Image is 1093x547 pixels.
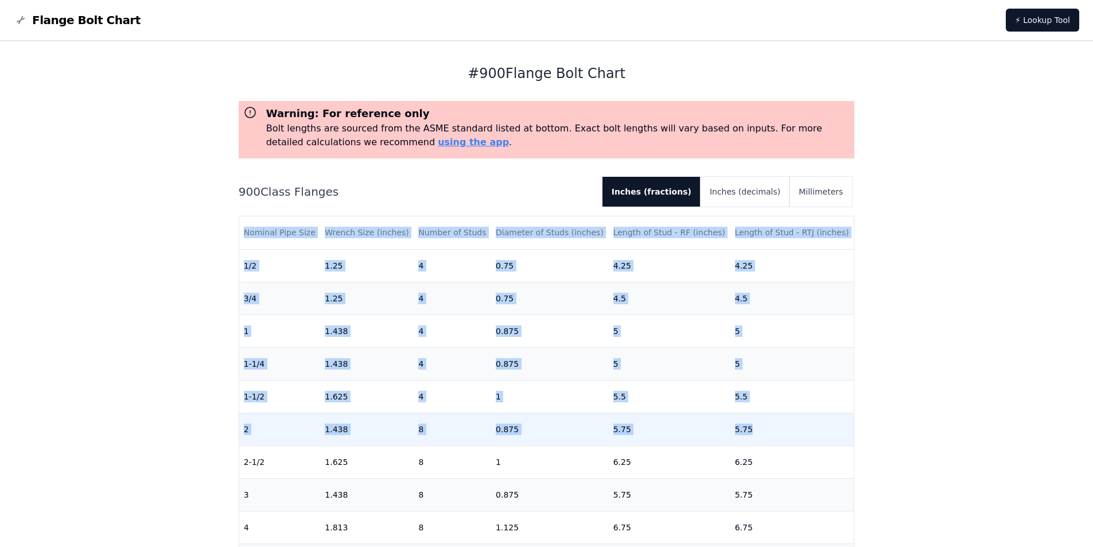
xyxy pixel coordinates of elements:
td: 1-1/2 [239,380,321,413]
button: Inches (fractions) [602,177,701,207]
th: Diameter of Studs (inches) [491,216,609,249]
td: 8 [414,413,491,445]
td: 6.25 [730,445,854,478]
td: 8 [414,511,491,544]
td: 0.875 [491,478,609,511]
td: 5.5 [609,380,730,413]
td: 0.75 [491,282,609,315]
td: 1 [491,380,609,413]
td: 5 [609,315,730,347]
td: 1.625 [320,445,414,478]
td: 1.125 [491,511,609,544]
td: 1.813 [320,511,414,544]
h1: # 900 Flange Bolt Chart [239,64,855,83]
td: 3/4 [239,282,321,315]
img: Flange Bolt Chart Logo [14,13,28,27]
td: 0.875 [491,413,609,445]
button: Inches (decimals) [701,177,789,207]
th: Length of Stud - RF (inches) [609,216,730,249]
td: 5 [730,347,854,380]
td: 1.625 [320,380,414,413]
td: 1 [491,445,609,478]
td: 5.75 [609,478,730,511]
p: Bolt lengths are sourced from the ASME standard listed at bottom. Exact bolt lengths will vary ba... [266,122,850,149]
a: Flange Bolt Chart LogoFlange Bolt Chart [14,12,141,28]
td: 4.25 [609,249,730,282]
th: Length of Stud - RTJ (inches) [730,216,854,249]
td: 4 [414,249,491,282]
td: 0.875 [491,347,609,380]
td: 1.438 [320,413,414,445]
td: 1.438 [320,347,414,380]
td: 4 [414,347,491,380]
td: 5.5 [730,380,854,413]
a: using the app [438,137,509,148]
td: 8 [414,445,491,478]
td: 3 [239,478,321,511]
td: 1-1/4 [239,347,321,380]
th: Wrench Size (inches) [320,216,414,249]
td: 2-1/2 [239,445,321,478]
td: 4.25 [730,249,854,282]
td: 1 [239,315,321,347]
td: 0.875 [491,315,609,347]
td: 5.75 [609,413,730,445]
td: 4 [414,315,491,347]
h3: Warning: For reference only [266,106,850,122]
td: 4 [239,511,321,544]
a: ⚡ Lookup Tool [1006,9,1079,32]
td: 6.75 [609,511,730,544]
td: 5 [609,347,730,380]
th: Nominal Pipe Size [239,216,321,249]
td: 6.25 [609,445,730,478]
button: Millimeters [789,177,852,207]
td: 8 [414,478,491,511]
td: 0.75 [491,249,609,282]
td: 4 [414,282,491,315]
td: 1.25 [320,282,414,315]
td: 2 [239,413,321,445]
h2: 900 Class Flanges [239,184,593,200]
th: Number of Studs [414,216,491,249]
td: 5 [730,315,854,347]
td: 6.75 [730,511,854,544]
td: 1.438 [320,478,414,511]
td: 1/2 [239,249,321,282]
td: 4.5 [730,282,854,315]
td: 5.75 [730,478,854,511]
span: Flange Bolt Chart [32,12,141,28]
td: 4 [414,380,491,413]
td: 1.25 [320,249,414,282]
td: 1.438 [320,315,414,347]
td: 4.5 [609,282,730,315]
td: 5.75 [730,413,854,445]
